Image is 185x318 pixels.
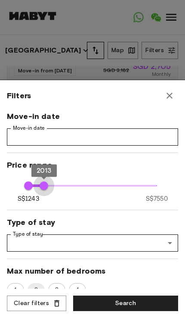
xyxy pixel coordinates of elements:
[7,266,178,276] span: Max number of bedrooms
[73,296,178,312] button: Search
[13,231,43,238] label: Type of stay
[50,286,63,294] span: 3
[48,283,65,297] div: 3
[146,194,168,203] span: S$7550
[7,160,178,170] span: Price range
[7,217,178,228] span: Type of stay
[37,166,52,174] span: 2013
[18,194,39,203] span: S$1243
[7,128,178,146] input: Choose date
[9,286,21,294] span: 1
[29,286,43,294] span: 2
[71,286,84,294] span: 4
[7,90,31,101] span: Filters
[7,296,66,312] button: Clear filters
[69,283,86,297] div: 4
[7,283,24,297] div: 1
[7,111,178,122] span: Move-in date
[13,125,45,132] label: Move-in date
[28,283,45,297] div: 2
